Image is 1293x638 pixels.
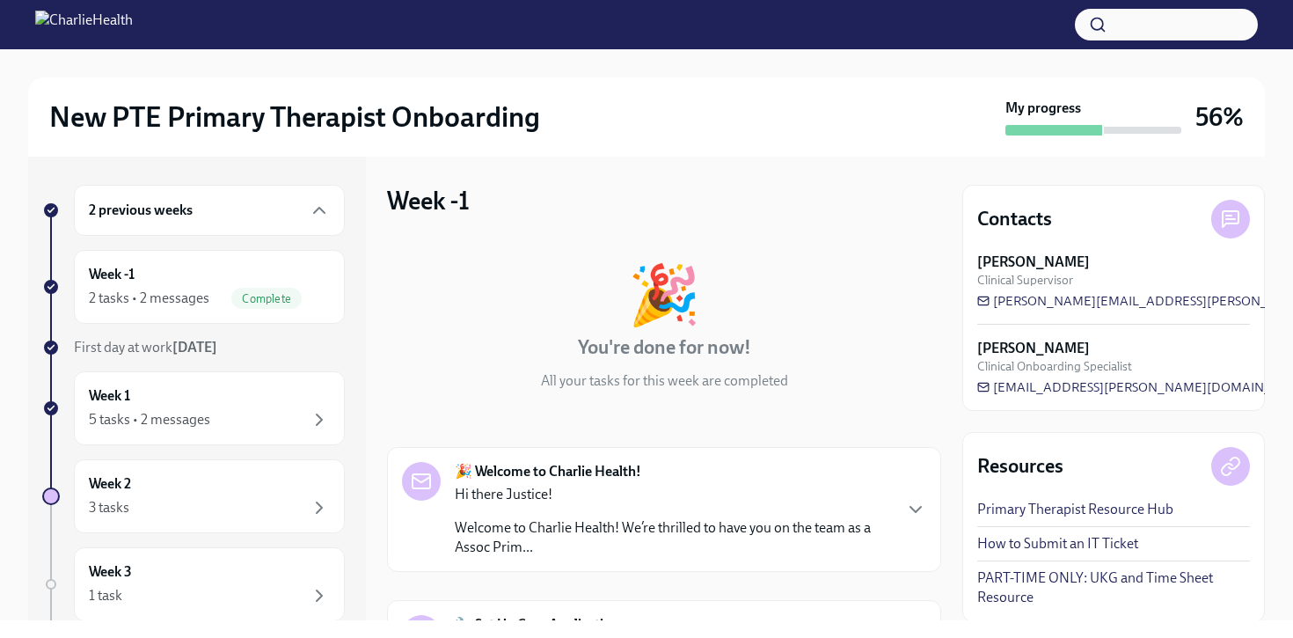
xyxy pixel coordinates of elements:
[89,410,210,429] div: 5 tasks • 2 messages
[42,338,345,357] a: First day at work[DATE]
[977,534,1138,554] a: How to Submit an IT Ticket
[35,11,133,39] img: CharlieHealth
[89,586,122,605] div: 1 task
[977,453,1063,480] h4: Resources
[977,500,1173,519] a: Primary Therapist Resource Hub
[74,185,345,236] div: 2 previous weeks
[578,334,751,361] h4: You're done for now!
[628,266,700,324] div: 🎉
[89,201,193,220] h6: 2 previous weeks
[1195,101,1244,133] h3: 56%
[49,99,540,135] h2: New PTE Primary Therapist Onboarding
[89,289,209,308] div: 2 tasks • 2 messages
[977,568,1250,607] a: PART-TIME ONLY: UKG and Time Sheet Resource
[455,462,641,481] strong: 🎉 Welcome to Charlie Health!
[89,265,135,284] h6: Week -1
[455,485,891,504] p: Hi there Justice!
[172,339,217,356] strong: [DATE]
[387,185,470,216] h3: Week -1
[977,206,1052,232] h4: Contacts
[977,272,1073,289] span: Clinical Supervisor
[89,562,132,582] h6: Week 3
[455,615,625,634] strong: 🔧 Set Up Core Applications
[231,292,302,305] span: Complete
[977,358,1132,375] span: Clinical Onboarding Specialist
[89,386,130,406] h6: Week 1
[74,339,217,356] span: First day at work
[1005,99,1081,118] strong: My progress
[977,253,1090,272] strong: [PERSON_NAME]
[42,547,345,621] a: Week 31 task
[541,371,788,391] p: All your tasks for this week are completed
[89,498,129,517] div: 3 tasks
[42,371,345,445] a: Week 15 tasks • 2 messages
[42,250,345,324] a: Week -12 tasks • 2 messagesComplete
[89,474,131,494] h6: Week 2
[42,459,345,533] a: Week 23 tasks
[977,339,1090,358] strong: [PERSON_NAME]
[455,518,891,557] p: Welcome to Charlie Health! We’re thrilled to have you on the team as a Assoc Prim...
